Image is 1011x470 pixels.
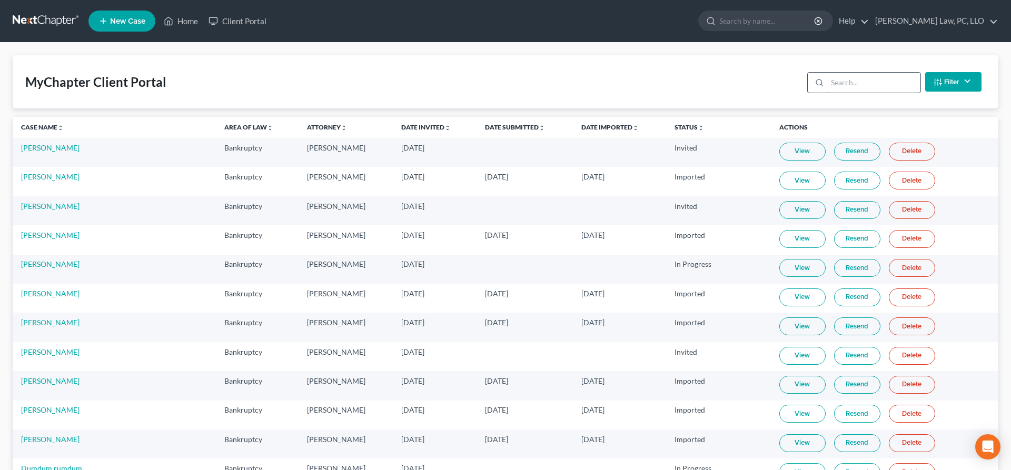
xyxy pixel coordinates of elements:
[401,405,424,414] span: [DATE]
[581,123,639,131] a: Date Importedunfold_more
[834,405,880,423] a: Resend
[581,376,604,385] span: [DATE]
[889,434,935,452] a: Delete
[444,125,451,131] i: unfold_more
[21,405,80,414] a: [PERSON_NAME]
[21,202,80,211] a: [PERSON_NAME]
[485,172,508,181] span: [DATE]
[779,347,826,365] a: View
[779,172,826,189] a: View
[216,225,299,254] td: Bankruptcy
[485,231,508,239] span: [DATE]
[341,125,347,131] i: unfold_more
[401,231,424,239] span: [DATE]
[299,313,393,342] td: [PERSON_NAME]
[581,405,604,414] span: [DATE]
[834,12,869,31] a: Help
[834,172,880,189] a: Resend
[21,172,80,181] a: [PERSON_NAME]
[299,138,393,167] td: [PERSON_NAME]
[870,12,998,31] a: [PERSON_NAME] Law, PC, LLO
[779,288,826,306] a: View
[21,231,80,239] a: [PERSON_NAME]
[299,196,393,225] td: [PERSON_NAME]
[889,347,935,365] a: Delete
[299,284,393,313] td: [PERSON_NAME]
[216,401,299,429] td: Bankruptcy
[779,317,826,335] a: View
[401,435,424,444] span: [DATE]
[21,289,80,298] a: [PERSON_NAME]
[203,12,272,31] a: Client Portal
[889,259,935,277] a: Delete
[539,125,545,131] i: unfold_more
[779,405,826,423] a: View
[299,371,393,400] td: [PERSON_NAME]
[158,12,203,31] a: Home
[485,405,508,414] span: [DATE]
[889,376,935,394] a: Delete
[632,125,639,131] i: unfold_more
[216,313,299,342] td: Bankruptcy
[401,318,424,327] span: [DATE]
[779,259,826,277] a: View
[698,125,704,131] i: unfold_more
[267,125,273,131] i: unfold_more
[581,231,604,239] span: [DATE]
[834,317,880,335] a: Resend
[485,376,508,385] span: [DATE]
[307,123,347,131] a: Attorneyunfold_more
[21,347,80,356] a: [PERSON_NAME]
[834,143,880,161] a: Resend
[216,196,299,225] td: Bankruptcy
[719,11,816,31] input: Search by name...
[401,202,424,211] span: [DATE]
[299,342,393,371] td: [PERSON_NAME]
[666,225,771,254] td: Imported
[779,143,826,161] a: View
[216,167,299,196] td: Bankruptcy
[401,347,424,356] span: [DATE]
[485,289,508,298] span: [DATE]
[889,201,935,219] a: Delete
[401,172,424,181] span: [DATE]
[666,313,771,342] td: Imported
[779,434,826,452] a: View
[216,284,299,313] td: Bankruptcy
[581,318,604,327] span: [DATE]
[581,289,604,298] span: [DATE]
[401,289,424,298] span: [DATE]
[216,255,299,284] td: Bankruptcy
[889,172,935,189] a: Delete
[834,201,880,219] a: Resend
[771,117,998,138] th: Actions
[827,73,920,93] input: Search...
[485,435,508,444] span: [DATE]
[889,317,935,335] a: Delete
[834,288,880,306] a: Resend
[779,230,826,248] a: View
[975,434,1000,459] div: Open Intercom Messenger
[834,434,880,452] a: Resend
[21,435,80,444] a: [PERSON_NAME]
[581,435,604,444] span: [DATE]
[581,172,604,181] span: [DATE]
[666,371,771,400] td: Imported
[675,123,704,131] a: Statusunfold_more
[299,429,393,458] td: [PERSON_NAME]
[666,255,771,284] td: In Progress
[666,342,771,371] td: Invited
[299,167,393,196] td: [PERSON_NAME]
[666,138,771,167] td: Invited
[485,318,508,327] span: [DATE]
[485,123,545,131] a: Date Submittedunfold_more
[224,123,273,131] a: Area of Lawunfold_more
[299,255,393,284] td: [PERSON_NAME]
[110,17,145,25] span: New Case
[834,347,880,365] a: Resend
[21,123,64,131] a: Case Nameunfold_more
[401,259,424,268] span: [DATE]
[216,342,299,371] td: Bankruptcy
[21,376,80,385] a: [PERSON_NAME]
[21,143,80,152] a: [PERSON_NAME]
